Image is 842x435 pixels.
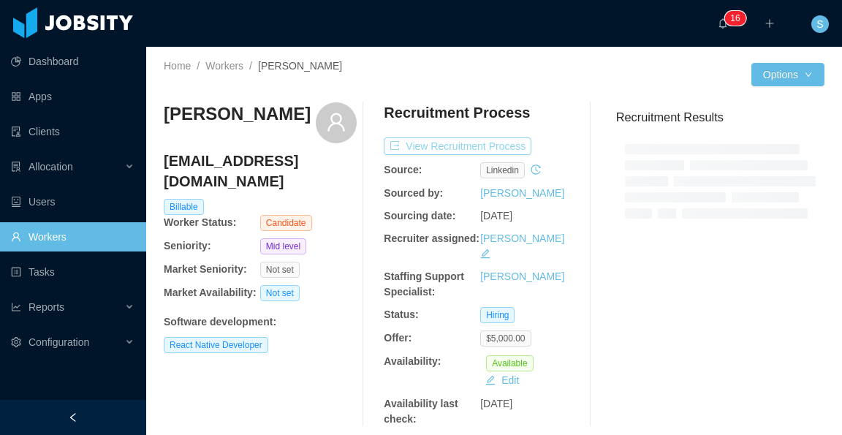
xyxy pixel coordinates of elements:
[11,82,134,111] a: icon: appstoreApps
[164,337,268,353] span: React Native Developer
[205,60,243,72] a: Workers
[11,162,21,172] i: icon: solution
[384,398,458,425] b: Availability last check:
[164,316,276,328] b: Software development :
[384,187,443,199] b: Sourced by:
[164,151,357,192] h4: [EMAIL_ADDRESS][DOMAIN_NAME]
[480,398,512,409] span: [DATE]
[480,232,564,244] a: [PERSON_NAME]
[11,257,134,287] a: icon: profileTasks
[29,301,64,313] span: Reports
[164,240,211,251] b: Seniority:
[260,285,300,301] span: Not set
[164,102,311,126] h3: [PERSON_NAME]
[480,162,525,178] span: linkedin
[480,307,515,323] span: Hiring
[765,18,775,29] i: icon: plus
[249,60,252,72] span: /
[384,271,464,298] b: Staffing Support Specialist:
[730,11,735,26] p: 1
[480,330,531,347] span: $5,000.00
[260,215,312,231] span: Candidate
[260,238,306,254] span: Mid level
[11,222,134,251] a: icon: userWorkers
[724,11,746,26] sup: 16
[384,137,531,155] button: icon: exportView Recruitment Process
[384,355,441,367] b: Availability:
[384,102,530,123] h4: Recruitment Process
[616,108,824,126] h3: Recruitment Results
[11,302,21,312] i: icon: line-chart
[384,332,411,344] b: Offer:
[384,210,455,222] b: Sourcing date:
[11,117,134,146] a: icon: auditClients
[260,262,300,278] span: Not set
[326,112,346,132] i: icon: user
[384,309,418,320] b: Status:
[164,287,257,298] b: Market Availability:
[164,216,236,228] b: Worker Status:
[258,60,342,72] span: [PERSON_NAME]
[718,18,728,29] i: icon: bell
[480,187,564,199] a: [PERSON_NAME]
[531,164,541,175] i: icon: history
[197,60,200,72] span: /
[479,371,525,389] button: icon: editEdit
[164,60,191,72] a: Home
[29,336,89,348] span: Configuration
[29,161,73,173] span: Allocation
[816,15,823,33] span: S
[480,249,490,259] i: icon: edit
[384,164,422,175] b: Source:
[11,337,21,347] i: icon: setting
[480,210,512,222] span: [DATE]
[384,140,531,152] a: icon: exportView Recruitment Process
[751,63,824,86] button: Optionsicon: down
[164,199,204,215] span: Billable
[735,11,740,26] p: 6
[11,187,134,216] a: icon: robotUsers
[164,263,247,275] b: Market Seniority:
[480,271,564,282] a: [PERSON_NAME]
[11,47,134,76] a: icon: pie-chartDashboard
[384,232,479,244] b: Recruiter assigned:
